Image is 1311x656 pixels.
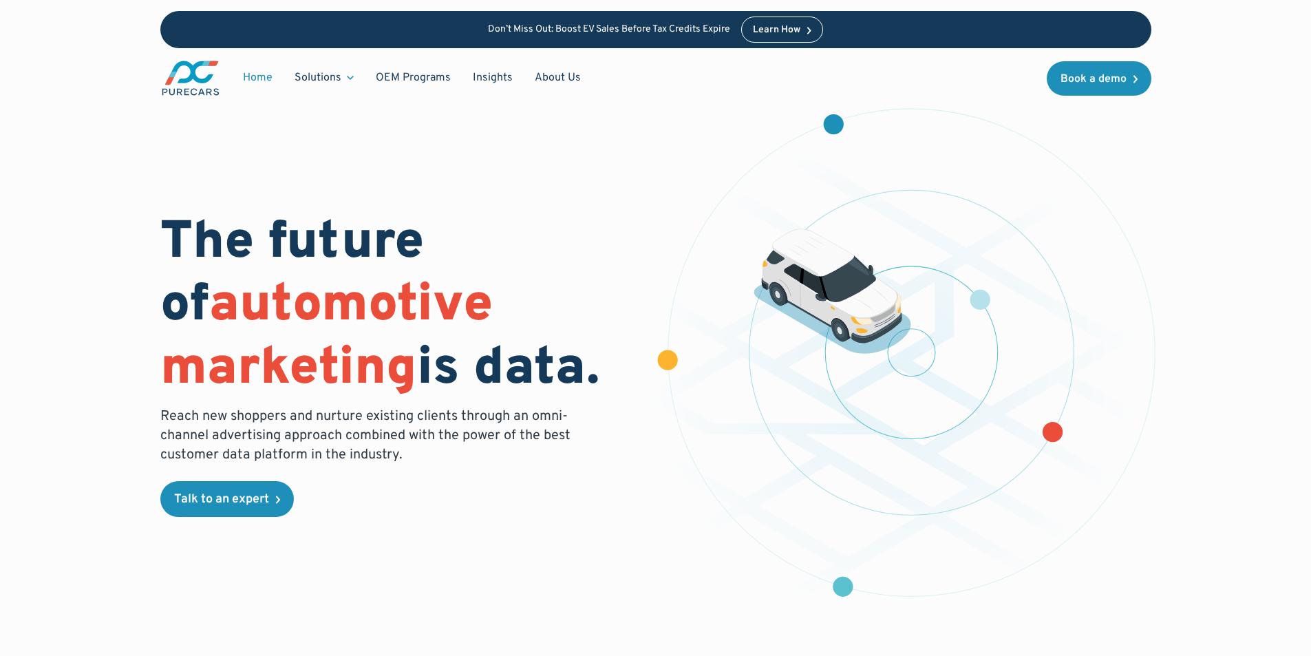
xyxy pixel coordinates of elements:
a: Talk to an expert [160,481,294,517]
a: Insights [462,65,524,91]
p: Don’t Miss Out: Boost EV Sales Before Tax Credits Expire [488,24,730,36]
h1: The future of is data. [160,213,639,401]
div: Learn How [753,25,800,35]
a: About Us [524,65,592,91]
span: automotive marketing [160,273,493,402]
a: Book a demo [1047,61,1151,96]
div: Talk to an expert [174,494,269,506]
img: illustration of a vehicle [754,229,912,354]
img: purecars logo [160,59,221,97]
div: Solutions [284,65,365,91]
p: Reach new shoppers and nurture existing clients through an omni-channel advertising approach comb... [160,407,579,465]
a: Learn How [741,17,823,43]
a: OEM Programs [365,65,462,91]
div: Solutions [295,70,341,85]
a: Home [232,65,284,91]
div: Book a demo [1060,74,1127,85]
a: main [160,59,221,97]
